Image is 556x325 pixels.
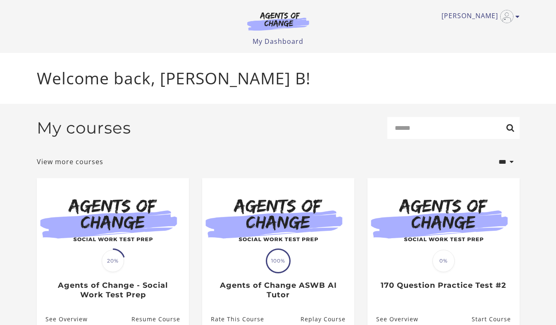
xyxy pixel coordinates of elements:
[37,157,103,167] a: View more courses
[432,250,455,272] span: 0%
[45,281,180,299] h3: Agents of Change - Social Work Test Prep
[37,118,131,138] h2: My courses
[102,250,124,272] span: 20%
[441,10,515,23] a: Toggle menu
[253,37,303,46] a: My Dashboard
[267,250,289,272] span: 100%
[37,66,520,91] p: Welcome back, [PERSON_NAME] B!
[376,281,511,290] h3: 170 Question Practice Test #2
[211,281,345,299] h3: Agents of Change ASWB AI Tutor
[239,12,318,31] img: Agents of Change Logo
